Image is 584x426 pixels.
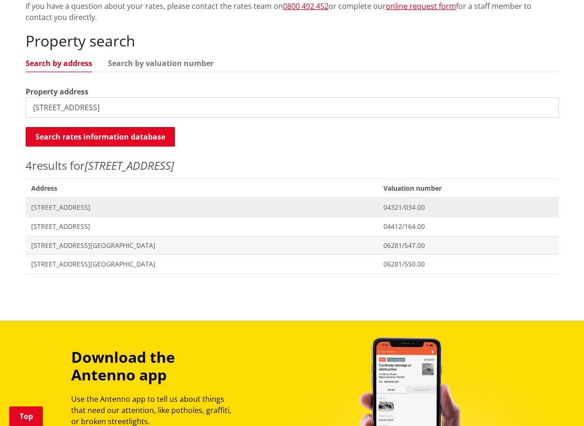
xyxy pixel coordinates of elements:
button: Search rates information database [26,127,175,146]
span: 06281/547.00 [383,241,553,250]
label: Property address [26,86,88,97]
a: online request form [386,1,456,11]
em: [STREET_ADDRESS] [85,158,174,173]
iframe: Messenger Launcher [541,387,575,420]
a: [STREET_ADDRESS] 04412/164.00 [26,217,559,236]
a: [STREET_ADDRESS] 04321/034.00 [26,198,559,217]
a: [STREET_ADDRESS][GEOGRAPHIC_DATA] 06281/547.00 [26,236,559,255]
h3: Download the Antenno app [71,348,240,384]
p: If you have a question about your rates, please contact the rates team on or complete our for a s... [26,0,559,23]
span: 4 [26,158,32,173]
a: 0800 492 452 [283,1,329,11]
span: [STREET_ADDRESS][GEOGRAPHIC_DATA] [31,260,373,269]
input: e.g. Duke Street NGARUAWAHIA [26,97,559,118]
h2: Property search [26,32,559,50]
span: 04412/164.00 [383,222,553,231]
a: Top [9,406,43,426]
span: [STREET_ADDRESS] [31,222,373,231]
span: 04321/034.00 [383,203,553,212]
span: Address [26,179,378,198]
a: Search by address [26,60,92,67]
span: 06281/550.00 [383,260,553,269]
a: Search by valuation number [108,60,214,67]
span: Valuation number [378,179,558,198]
span: [STREET_ADDRESS] [31,203,373,212]
a: [STREET_ADDRESS][GEOGRAPHIC_DATA] 06281/550.00 [26,255,559,274]
span: [STREET_ADDRESS][GEOGRAPHIC_DATA] [31,241,373,250]
p: results for [26,157,559,174]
